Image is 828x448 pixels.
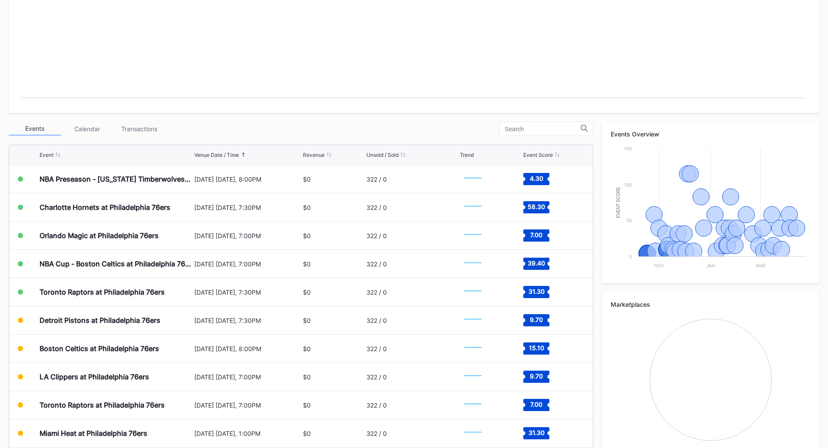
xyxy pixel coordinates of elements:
div: $0 [303,232,311,239]
div: 322 / 0 [366,176,387,183]
div: Marketplaces [611,301,811,308]
div: [DATE] [DATE], 7:00PM [194,232,301,239]
text: 15.10 [529,344,544,352]
div: Toronto Raptors at Philadelphia 76ers [40,401,165,409]
div: [DATE] [DATE], 8:00PM [194,345,301,352]
svg: Chart title [460,196,486,218]
text: 0 [629,254,632,259]
div: [DATE] [DATE], 7:30PM [194,289,301,296]
div: [DATE] [DATE], 1:00PM [194,430,301,437]
text: Nov [654,263,664,268]
div: 322 / 0 [366,402,387,409]
text: 4.30 [529,175,543,182]
div: [DATE] [DATE], 7:00PM [194,373,301,381]
text: 50 [626,218,632,223]
div: Trend [460,152,474,158]
div: 322 / 0 [366,232,387,239]
svg: Chart title [460,309,486,331]
text: 58.30 [528,203,545,210]
div: [DATE] [DATE], 7:30PM [194,317,301,324]
div: Transactions [113,122,165,136]
svg: Chart title [460,225,486,246]
div: $0 [303,176,311,183]
input: Search [505,126,581,133]
div: $0 [303,402,311,409]
div: $0 [303,317,311,324]
text: 31.30 [528,288,544,295]
svg: Chart title [460,366,486,388]
svg: Chart title [460,394,486,416]
text: 150 [624,146,632,151]
svg: Chart title [460,168,486,190]
div: $0 [303,345,311,352]
div: Events [9,122,61,136]
div: $0 [303,430,311,437]
div: Boston Celtics at Philadelphia 76ers [40,344,159,353]
div: NBA Cup - Boston Celtics at Philadelphia 76ers [40,259,192,268]
div: 322 / 0 [366,260,387,268]
text: Event Score [616,187,621,218]
div: $0 [303,204,311,211]
text: 9.70 [530,316,543,323]
div: Revenue [303,152,325,158]
svg: Chart title [460,338,486,359]
text: 31.30 [528,429,544,436]
div: Orlando Magic at Philadelphia 76ers [40,231,159,240]
div: LA Clippers at Philadelphia 76ers [40,372,149,381]
div: Miami Heat at Philadelphia 76ers [40,429,147,438]
div: [DATE] [DATE], 8:00PM [194,176,301,183]
div: [DATE] [DATE], 7:00PM [194,260,301,268]
div: 322 / 0 [366,289,387,296]
div: $0 [303,260,311,268]
div: Toronto Raptors at Philadelphia 76ers [40,288,165,296]
div: $0 [303,373,311,381]
div: Event [40,152,53,158]
div: 322 / 0 [366,430,387,437]
text: 39.40 [528,259,545,267]
div: 322 / 0 [366,317,387,324]
div: Events Overview [611,130,811,138]
text: Jan [706,263,715,268]
div: 322 / 0 [366,345,387,352]
svg: Chart title [460,281,486,303]
div: Calendar [61,122,113,136]
div: Event Score [523,152,553,158]
div: 322 / 0 [366,204,387,211]
text: Mar [756,263,766,268]
text: 100 [624,182,632,187]
div: [DATE] [DATE], 7:00PM [194,402,301,409]
text: 7.00 [530,401,542,408]
svg: Chart title [611,315,811,445]
div: Venue Date / Time [194,152,239,158]
svg: Chart title [611,144,811,275]
div: Unsold / Sold [366,152,399,158]
div: [DATE] [DATE], 7:30PM [194,204,301,211]
svg: Chart title [460,422,486,444]
div: Charlotte Hornets at Philadelphia 76ers [40,203,170,212]
div: 322 / 0 [366,373,387,381]
svg: Chart title [460,253,486,275]
text: 9.70 [530,372,543,380]
div: $0 [303,289,311,296]
text: 7.00 [530,231,542,239]
div: NBA Preseason - [US_STATE] Timberwolves at Philadelphia 76ers [40,175,192,183]
div: Detroit Pistons at Philadelphia 76ers [40,316,160,325]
